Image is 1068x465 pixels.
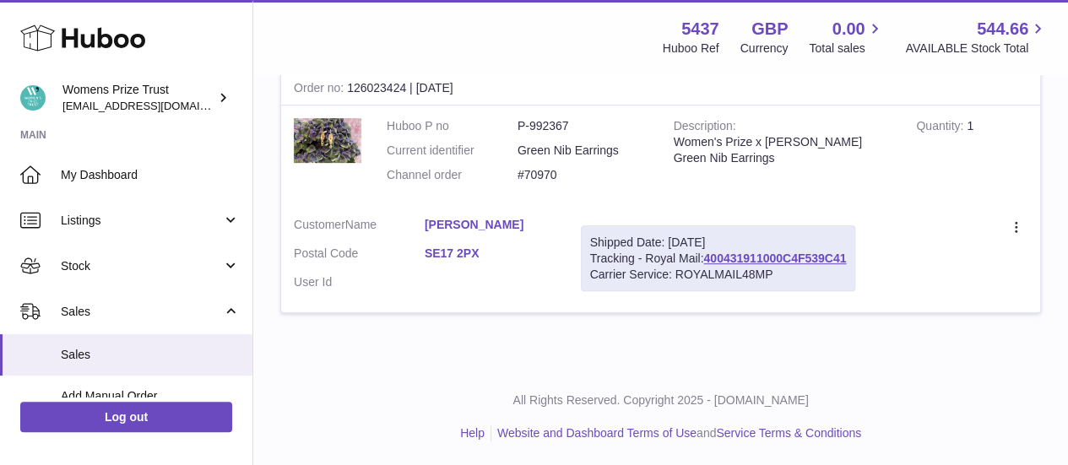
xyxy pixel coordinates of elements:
[751,18,788,41] strong: GBP
[20,402,232,432] a: Log out
[294,217,425,237] dt: Name
[61,388,240,404] span: Add Manual Order
[809,41,884,57] span: Total sales
[294,274,425,290] dt: User Id
[809,18,884,57] a: 0.00 Total sales
[425,217,556,233] a: [PERSON_NAME]
[294,246,425,266] dt: Postal Code
[740,41,789,57] div: Currency
[294,118,361,163] img: 1718621013.jpg
[61,213,222,229] span: Listings
[20,85,46,111] img: info@womensprizeforfiction.co.uk
[674,119,736,137] strong: Description
[977,18,1028,41] span: 544.66
[61,347,240,363] span: Sales
[387,118,518,134] dt: Huboo P no
[905,18,1048,57] a: 544.66 AVAILABLE Stock Total
[61,304,222,320] span: Sales
[387,167,518,183] dt: Channel order
[590,235,847,251] div: Shipped Date: [DATE]
[491,425,861,441] li: and
[294,218,345,231] span: Customer
[61,167,240,183] span: My Dashboard
[518,118,648,134] dd: P-992367
[460,426,485,440] a: Help
[387,143,518,159] dt: Current identifier
[581,225,856,292] div: Tracking - Royal Mail:
[703,251,846,265] a: 400431911000C4F539C41
[681,18,719,41] strong: 5437
[281,72,1040,105] div: 126023424 | [DATE]
[518,167,648,183] dd: #70970
[903,105,1040,204] td: 1
[497,426,697,440] a: Website and Dashboard Terms of Use
[590,267,847,283] div: Carrier Service: ROYALMAIL48MP
[916,119,967,137] strong: Quantity
[61,258,222,274] span: Stock
[62,82,214,114] div: Womens Prize Trust
[62,99,248,112] span: [EMAIL_ADDRESS][DOMAIN_NAME]
[905,41,1048,57] span: AVAILABLE Stock Total
[518,143,648,159] dd: Green Nib Earrings
[663,41,719,57] div: Huboo Ref
[425,246,556,262] a: SE17 2PX
[674,134,892,166] div: Women's Prize x [PERSON_NAME] Green Nib Earrings
[832,18,865,41] span: 0.00
[294,81,347,99] strong: Order no
[716,426,861,440] a: Service Terms & Conditions
[267,392,1054,408] p: All Rights Reserved. Copyright 2025 - [DOMAIN_NAME]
